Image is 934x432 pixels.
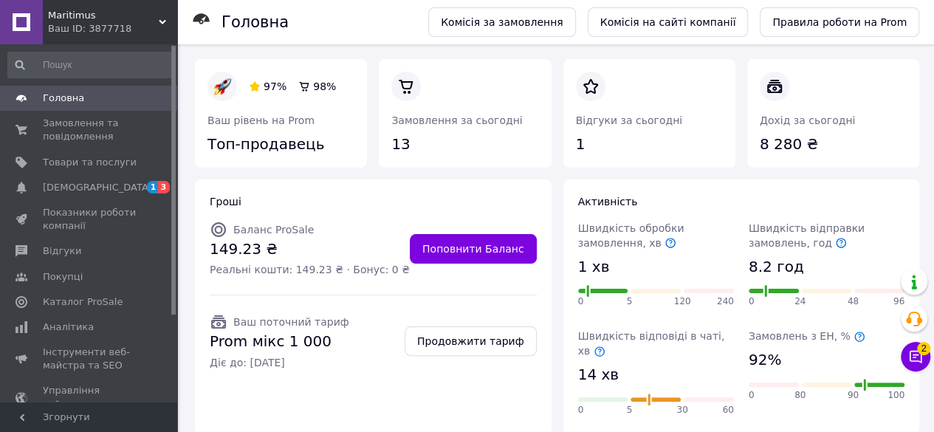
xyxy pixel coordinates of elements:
[43,244,81,258] span: Відгуки
[674,295,691,308] span: 120
[264,80,286,92] span: 97%
[222,13,289,31] h1: Головна
[749,295,755,308] span: 0
[760,7,919,37] a: Правила роботи на Prom
[717,295,734,308] span: 240
[210,331,349,352] span: Prom мікс 1 000
[210,262,410,277] span: Реальні кошти: 149.23 ₴ · Бонус: 0 ₴
[588,7,749,37] a: Комісія на сайті компанії
[749,349,781,371] span: 92%
[749,222,865,249] span: Швидкість відправки замовлень, год
[794,389,806,402] span: 80
[210,196,241,208] span: Гроші
[158,181,170,193] span: 3
[578,222,684,249] span: Швидкість обробки замовлення, хв
[578,196,638,208] span: Активність
[722,404,733,416] span: 60
[578,364,619,385] span: 14 хв
[578,295,584,308] span: 0
[901,342,930,371] button: Чат з покупцем2
[43,92,84,105] span: Головна
[147,181,159,193] span: 1
[887,389,904,402] span: 100
[233,316,349,328] span: Ваш поточний тариф
[794,295,806,308] span: 24
[210,355,349,370] span: Діє до: [DATE]
[43,320,94,334] span: Аналітика
[43,206,137,233] span: Показники роботи компанії
[578,404,584,416] span: 0
[405,326,537,356] a: Продовжити тариф
[43,181,152,194] span: [DEMOGRAPHIC_DATA]
[428,7,576,37] a: Комісія за замовлення
[313,80,336,92] span: 98%
[749,256,804,278] span: 8.2 год
[43,295,123,309] span: Каталог ProSale
[48,22,177,35] div: Ваш ID: 3877718
[676,404,687,416] span: 30
[749,389,755,402] span: 0
[578,330,725,357] span: Швидкість відповіді в чаті, хв
[578,256,610,278] span: 1 хв
[848,389,859,402] span: 90
[43,384,137,411] span: Управління сайтом
[749,330,865,342] span: Замовлень з ЕН, %
[917,342,930,355] span: 2
[210,239,410,260] span: 149.23 ₴
[7,52,174,78] input: Пошук
[626,295,632,308] span: 5
[626,404,632,416] span: 5
[48,9,159,22] span: Maritimus
[43,117,137,143] span: Замовлення та повідомлення
[848,295,859,308] span: 48
[893,295,904,308] span: 96
[43,156,137,169] span: Товари та послуги
[43,346,137,372] span: Інструменти веб-майстра та SEO
[410,234,537,264] a: Поповнити Баланс
[43,270,83,284] span: Покупці
[233,224,314,236] span: Баланс ProSale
